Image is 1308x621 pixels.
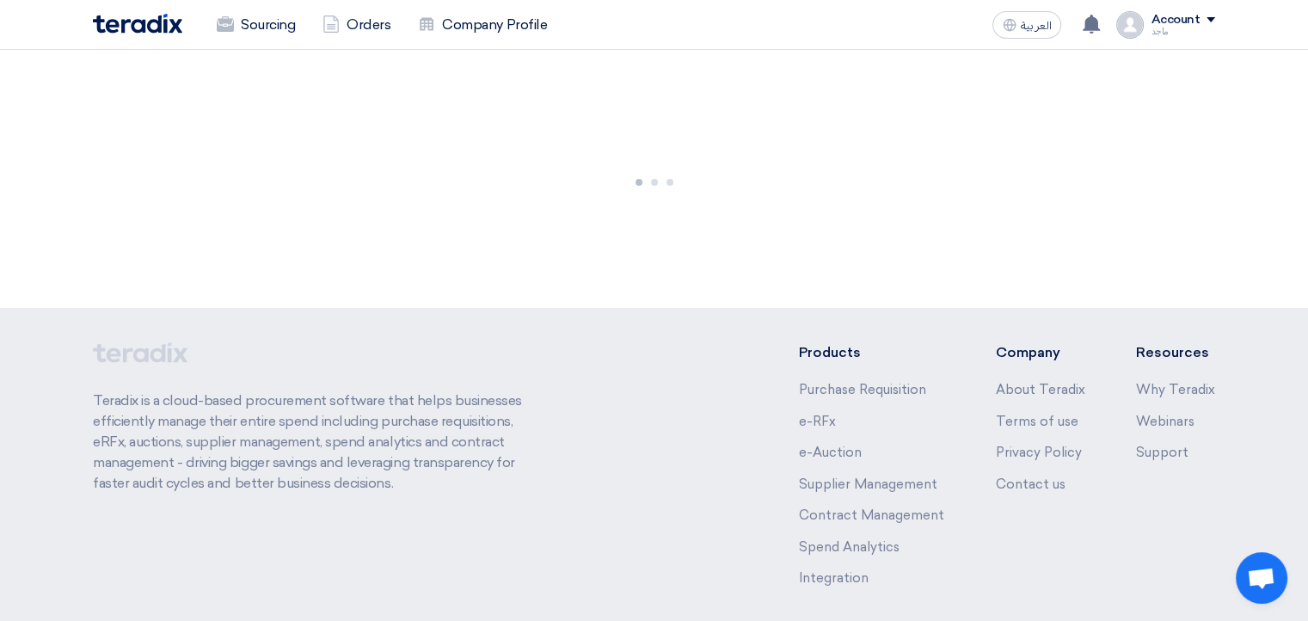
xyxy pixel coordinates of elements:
[995,342,1084,363] li: Company
[995,382,1084,397] a: About Teradix
[799,539,900,555] a: Spend Analytics
[1116,11,1144,39] img: profile_test.png
[1151,27,1215,36] div: ماجد
[309,6,404,44] a: Orders
[1136,445,1188,460] a: Support
[1136,414,1194,429] a: Webinars
[799,342,944,363] li: Products
[93,14,182,34] img: Teradix logo
[203,6,309,44] a: Sourcing
[799,477,937,492] a: Supplier Management
[995,414,1078,429] a: Terms of use
[992,11,1061,39] button: العربية
[1236,552,1287,604] div: Open chat
[799,507,944,523] a: Contract Management
[404,6,561,44] a: Company Profile
[799,570,869,586] a: Integration
[995,445,1081,460] a: Privacy Policy
[799,382,926,397] a: Purchase Requisition
[799,414,836,429] a: e-RFx
[799,445,862,460] a: e-Auction
[1020,20,1051,32] span: العربية
[93,390,542,494] p: Teradix is a cloud-based procurement software that helps businesses efficiently manage their enti...
[1136,382,1215,397] a: Why Teradix
[1151,13,1200,28] div: Account
[995,477,1065,492] a: Contact us
[1136,342,1215,363] li: Resources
